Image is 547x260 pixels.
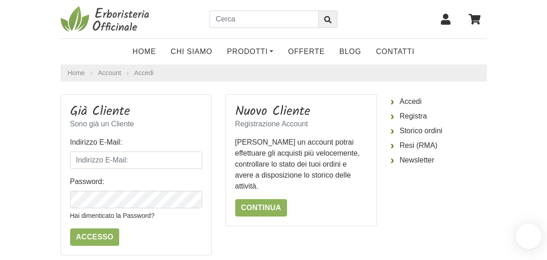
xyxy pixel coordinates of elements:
p: Registrazione Account [235,119,367,130]
a: Accedi [134,69,154,76]
nav: breadcrumb [61,65,487,81]
a: Home [125,43,163,61]
a: Newsletter [391,153,487,168]
input: Accesso [70,228,120,246]
a: Accedi [391,94,487,109]
a: Blog [332,43,369,61]
h3: Già Cliente [70,104,202,119]
a: Home [68,68,85,78]
a: Contatti [369,43,422,61]
iframe: Smartsupp widget button [516,223,541,249]
a: Resi (RMA) [391,138,487,153]
input: Cerca [210,11,318,28]
a: Continua [235,199,287,217]
img: Erboristeria Officinale [61,5,152,33]
a: Chi Siamo [163,43,220,61]
label: Password: [70,176,105,187]
p: [PERSON_NAME] un account potrai effettuare gli acquisti più velocemente, controllare lo stato dei... [235,137,367,192]
label: Indirizzo E-Mail: [70,137,122,148]
a: Account [98,68,122,78]
a: OFFERTE [281,43,332,61]
a: Prodotti [220,43,281,61]
p: Sono già un Cliente [70,119,202,130]
h3: Nuovo Cliente [235,104,367,119]
a: Registra [391,109,487,124]
a: Hai dimenticato la Password? [70,212,155,219]
input: Indirizzo E-Mail: [70,152,202,169]
a: Storico ordini [391,124,487,138]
